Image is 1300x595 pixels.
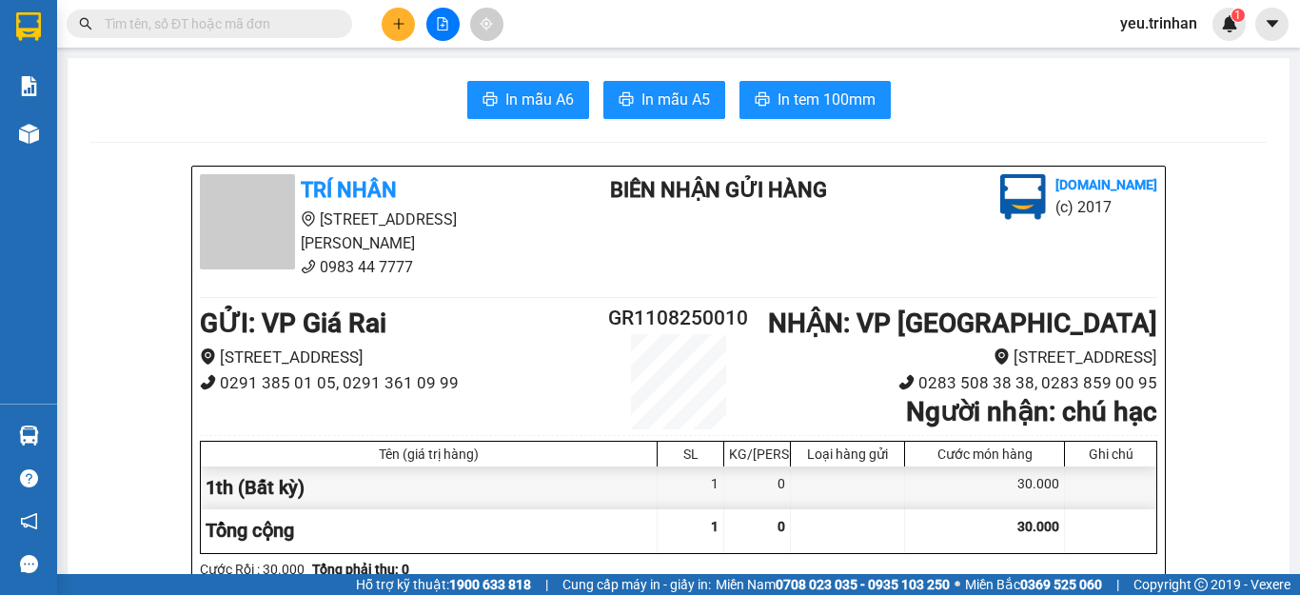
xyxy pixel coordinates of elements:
[758,345,1157,370] li: [STREET_ADDRESS]
[1105,11,1212,35] span: yeu.trinhan
[20,512,38,530] span: notification
[1234,9,1241,22] span: 1
[641,88,710,111] span: In mẫu A5
[200,374,216,390] span: phone
[79,17,92,30] span: search
[382,8,415,41] button: plus
[1055,177,1157,192] b: [DOMAIN_NAME]
[19,426,39,446] img: warehouse-icon
[200,307,386,339] b: GỬI : VP Giá Rai
[1017,519,1059,534] span: 30.000
[201,466,658,509] div: 1th (Bất kỳ)
[758,370,1157,396] li: 0283 508 38 38, 0283 859 00 95
[1264,15,1281,32] span: caret-down
[778,88,876,111] span: In tem 100mm
[392,17,405,30] span: plus
[905,466,1065,509] div: 30.000
[1231,9,1245,22] sup: 1
[619,91,634,109] span: printer
[1221,15,1238,32] img: icon-new-feature
[449,577,531,592] strong: 1900 633 818
[955,581,960,588] span: ⚪️
[356,574,531,595] span: Hỗ trợ kỹ thuật:
[796,446,899,462] div: Loại hàng gửi
[776,577,950,592] strong: 0708 023 035 - 0935 103 250
[739,81,891,119] button: printerIn tem 100mm
[483,91,498,109] span: printer
[906,396,1157,427] b: Người nhận : chú hạc
[994,348,1010,365] span: environment
[436,17,449,30] span: file-add
[19,76,39,96] img: solution-icon
[711,519,719,534] span: 1
[301,211,316,227] span: environment
[724,466,791,509] div: 0
[301,259,316,274] span: phone
[16,12,41,41] img: logo-vxr
[206,446,652,462] div: Tên (giá trị hàng)
[898,374,915,390] span: phone
[610,178,827,202] b: BIÊN NHẬN GỬI HÀNG
[200,370,599,396] li: 0291 385 01 05, 0291 361 09 99
[599,303,758,334] h2: GR1108250010
[206,519,294,542] span: Tổng cộng
[768,307,1157,339] b: NHẬN : VP [GEOGRAPHIC_DATA]
[1000,174,1046,220] img: logo.jpg
[505,88,574,111] span: In mẫu A6
[1055,195,1157,219] li: (c) 2017
[426,8,460,41] button: file-add
[603,81,725,119] button: printerIn mẫu A5
[312,562,409,577] b: Tổng phải thu: 0
[19,124,39,144] img: warehouse-icon
[200,345,599,370] li: [STREET_ADDRESS]
[910,446,1059,462] div: Cước món hàng
[545,574,548,595] span: |
[200,348,216,365] span: environment
[105,13,329,34] input: Tìm tên, số ĐT hoặc mã đơn
[755,91,770,109] span: printer
[729,446,785,462] div: KG/[PERSON_NAME]
[1070,446,1152,462] div: Ghi chú
[200,559,305,580] div: Cước Rồi : 30.000
[778,519,785,534] span: 0
[716,574,950,595] span: Miền Nam
[658,466,724,509] div: 1
[480,17,493,30] span: aim
[467,81,589,119] button: printerIn mẫu A6
[20,469,38,487] span: question-circle
[662,446,719,462] div: SL
[562,574,711,595] span: Cung cấp máy in - giấy in:
[1255,8,1289,41] button: caret-down
[470,8,503,41] button: aim
[965,574,1102,595] span: Miền Bắc
[301,178,397,202] b: TRÍ NHÂN
[200,255,554,279] li: 0983 44 7777
[200,208,554,255] li: [STREET_ADDRESS][PERSON_NAME]
[1116,574,1119,595] span: |
[1194,578,1208,591] span: copyright
[20,555,38,573] span: message
[1020,577,1102,592] strong: 0369 525 060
